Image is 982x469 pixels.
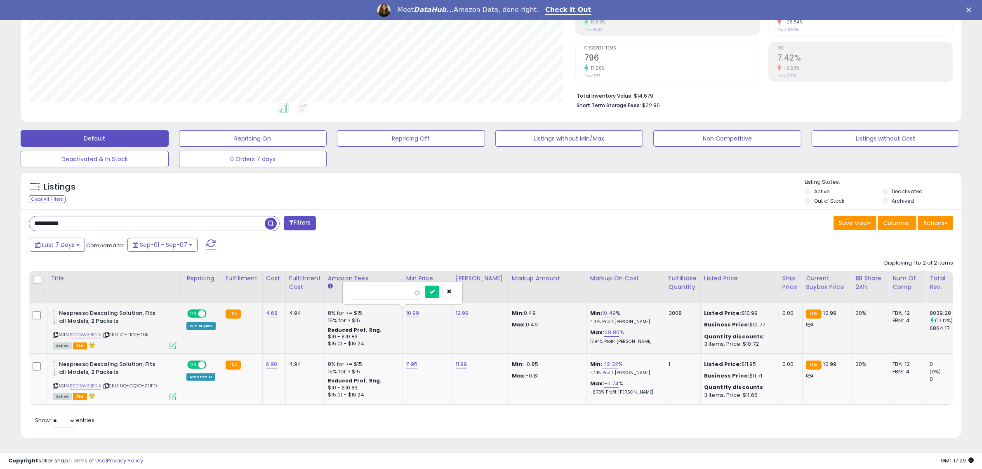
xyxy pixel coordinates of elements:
[577,102,641,109] b: Short Term Storage Fees:
[814,197,844,204] label: Out of Stock
[188,310,198,317] span: ON
[86,242,124,249] span: Compared to:
[824,360,837,368] span: 10.99
[704,333,763,340] b: Quantity discounts
[289,274,321,291] div: Fulfillment Cost
[512,274,583,283] div: Markup Amount
[588,65,605,71] small: 17.58%
[87,393,96,399] i: hazardous material
[782,310,796,317] div: 0.00
[806,274,848,291] div: Current Buybox Price
[604,328,619,337] a: 49.80
[577,92,633,99] b: Total Inventory Value:
[814,188,829,195] label: Active
[328,361,396,368] div: 8% for <= $15
[337,130,485,147] button: Repricing Off
[669,274,697,291] div: Fulfillable Quantity
[406,360,418,368] a: 11.95
[456,360,467,368] a: 11.99
[266,360,278,368] a: 6.90
[127,238,198,252] button: Sep-01 - Sep-07
[377,4,391,17] img: Profile image for Georgie
[328,385,396,392] div: $10 - $10.83
[893,310,920,317] div: FBA: 12
[777,27,798,32] small: Prev: 13.00%
[590,380,605,387] b: Max:
[892,188,923,195] label: Deactivated
[414,6,454,14] i: DataHub...
[71,457,106,464] a: Terms of Use
[704,372,772,380] div: $11.71
[8,457,38,464] strong: Copyright
[53,393,72,400] span: All listings currently available for purchase on Amazon
[266,274,282,283] div: Cost
[186,373,215,381] div: Amazon AI
[883,219,909,227] span: Columns
[53,310,57,326] img: 31nwTtz2IHL._SL40_.jpg
[834,216,876,230] button: Save View
[584,27,603,32] small: Prev: $243
[512,321,580,328] p: 0.49
[892,197,914,204] label: Archived
[51,274,179,283] div: Title
[512,372,526,380] strong: Max:
[782,274,799,291] div: Ship Price
[704,372,749,380] b: Business Price:
[590,328,605,336] b: Max:
[328,368,396,375] div: 15% for > $15
[102,331,148,338] span: | SKU: 4F-TIGQ-T1JK
[590,319,659,325] p: 4.47% Profit [PERSON_NAME]
[590,389,659,395] p: -6.76% Profit [PERSON_NAME]
[704,361,772,368] div: $11.95
[53,310,177,348] div: ASIN:
[806,361,821,370] small: FBA
[590,274,662,283] div: Markup on Cost
[590,361,659,376] div: %
[590,360,603,368] b: Min:
[266,309,278,317] a: 4.68
[777,73,796,78] small: Prev: 7.67%
[669,310,694,317] div: 3008
[328,377,382,384] b: Reduced Prof. Rng.
[59,361,159,378] b: Nespresso Descaling Solution, Fits all Models, 2 Packets
[406,274,449,283] div: Min Price
[328,310,396,317] div: 8% for <= $15
[704,321,749,328] b: Business Price:
[930,325,963,332] div: 6864.17
[512,321,526,328] strong: Max:
[893,317,920,324] div: FBM: 4
[44,181,75,193] h5: Listings
[884,259,953,267] div: Displaying 1 to 2 of 2 items
[577,90,947,100] li: $14,679
[782,361,796,368] div: 0.00
[328,317,396,324] div: 15% for > $15
[855,310,883,317] div: 30%
[406,309,419,317] a: 10.99
[590,309,603,317] b: Min:
[545,6,591,15] a: Check It Out
[893,368,920,375] div: FBM: 4
[704,333,772,340] div: :
[107,457,143,464] a: Privacy Policy
[53,361,57,377] img: 31nwTtz2IHL._SL40_.jpg
[328,333,396,340] div: $10 - $10.83
[704,309,742,317] b: Listed Price:
[893,361,920,368] div: FBA: 12
[328,326,382,333] b: Reduced Prof. Rng.
[226,310,241,319] small: FBA
[289,310,318,317] div: 4.94
[590,370,659,376] p: -7.11% Profit [PERSON_NAME]
[512,360,524,368] strong: Min:
[70,382,101,389] a: B005W3BR2A
[35,416,94,424] span: Show: entries
[777,53,953,64] h2: 7.42%
[704,383,763,391] b: Quantity discounts
[590,329,659,344] div: %
[456,309,469,317] a: 12.99
[930,361,963,368] div: 0
[584,73,600,78] small: Prev: 677
[935,317,953,324] small: (17.12%)
[512,309,524,317] strong: Min:
[70,331,101,338] a: B005W3BR2A
[53,361,177,399] div: ASIN:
